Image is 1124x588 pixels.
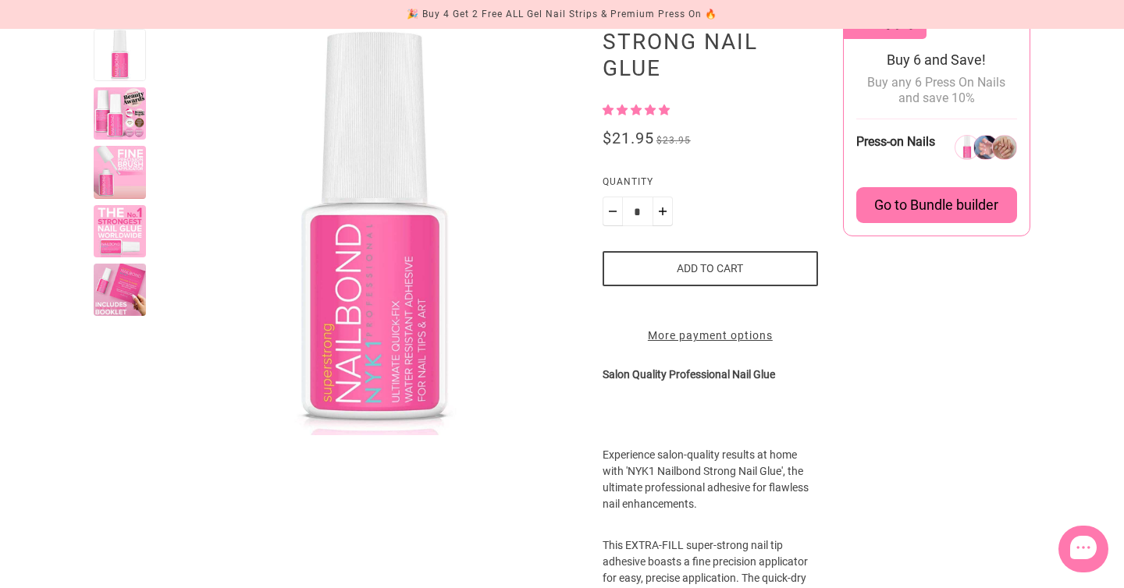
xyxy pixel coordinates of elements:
strong: Salon Quality Professional Nail Glue [603,368,775,381]
span: Press-on Nails [856,134,935,149]
label: Quantity [603,174,818,197]
span: $23.95 [656,135,691,146]
span: Buy any 6 Press On Nails and save 10% [867,75,1005,105]
button: Plus [653,197,673,226]
span: 5.00 stars [603,104,670,116]
button: Add to cart [603,251,818,286]
span: Go to Bundle builder [874,197,998,214]
button: Minus [603,197,623,226]
span: Save [859,19,914,31]
h1: NYK1 Nailbond Strong Nail Glue [603,2,818,81]
span: $21.95 [603,129,654,147]
span: Buy 6 and Save! [887,51,986,68]
img: NYK1 Nailbond Strong Nail Glue-Accessories-Outlined [171,29,578,435]
div: 🎉 Buy 4 Get 2 Free ALL Gel Nail Strips & Premium Press On 🔥 [407,6,717,23]
p: Experience salon-quality results at home with 'NYK1 Nailbond Strong Nail Glue', the ultimate prof... [603,447,818,537]
modal-trigger: Enlarge product image [171,29,578,435]
a: More payment options [603,328,818,344]
span: 10% [883,13,914,33]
